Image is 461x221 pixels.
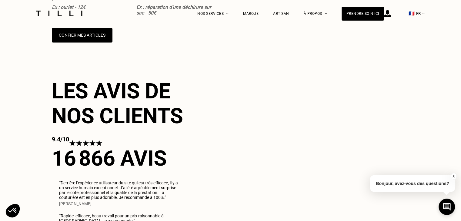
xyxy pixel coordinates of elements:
img: étoiles [69,140,76,146]
a: Confier mes articles [52,28,409,42]
img: menu déroulant [422,13,425,14]
h2: 16 866 AVIS [52,146,185,171]
img: Menu déroulant [226,13,229,14]
img: étoiles [82,140,89,146]
button: X [450,173,456,180]
p: 9.4/10 [52,136,69,146]
a: Artisan [273,12,289,16]
img: icône connexion [384,10,391,17]
a: Prendre soin ici [342,7,384,21]
p: Bonjour, avez-vous des questions? [370,175,455,192]
img: Menu déroulant à propos [325,13,327,14]
img: étoiles [96,140,102,146]
img: étoiles [89,140,96,146]
p: [PERSON_NAME] [59,201,178,206]
img: étoiles [76,140,82,146]
span: nos clients [52,104,183,128]
p: “Derrière l‘expérience utilisateur du site qui est très efficace, il y a un service humain except... [59,180,178,200]
img: Logo du service de couturière Tilli [34,11,85,16]
span: Les avis de [52,79,171,104]
span: 🇫🇷 [409,11,415,16]
a: Marque [243,12,259,16]
button: Confier mes articles [52,28,112,42]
